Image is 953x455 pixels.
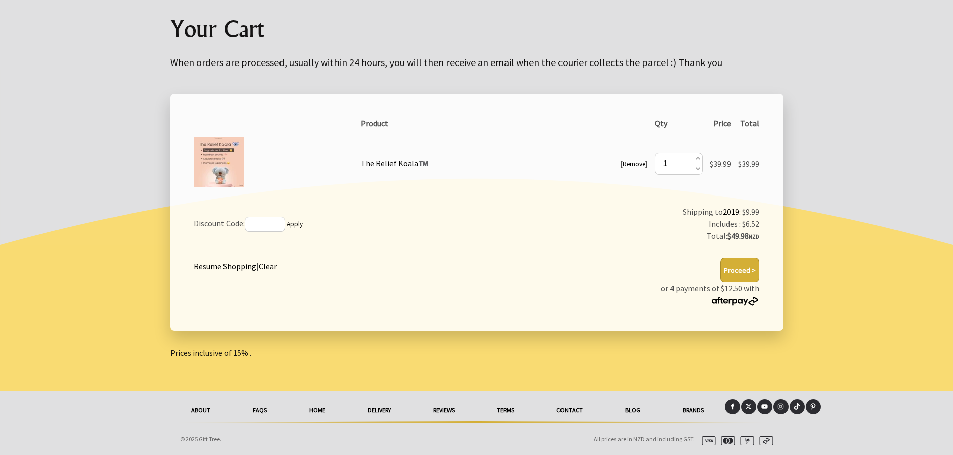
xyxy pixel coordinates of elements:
[725,399,740,414] a: Facebook
[170,15,783,41] h1: Your Cart
[706,133,735,193] td: $39.99
[232,399,288,421] a: FAQs
[526,218,759,230] div: Includes : $6.52
[790,399,805,414] a: Tiktok
[594,435,695,443] span: All prices are in NZD and including GST.
[180,435,221,443] span: © 2025 Gift Tree.
[476,399,535,421] a: Terms
[711,297,759,306] img: Afterpay
[194,258,277,272] div: |
[806,399,821,414] a: Pinterest
[170,56,722,69] big: When orders are processed, usually within 24 hours, you will then receive an email when the couri...
[736,436,754,445] img: paypal.svg
[661,399,725,421] a: Brands
[757,399,772,414] a: Youtube
[245,217,285,232] input: If you have a discount code, enter it here and press 'Apply'.
[706,114,735,133] th: Price
[723,207,739,217] a: 2019
[347,399,412,421] a: delivery
[661,282,759,306] p: or 4 payments of $12.50 with
[287,220,303,228] a: Apply
[623,160,645,168] a: Remove
[749,233,759,240] span: NZD
[526,230,759,243] div: Total:
[412,399,476,421] a: reviews
[604,399,661,421] a: Blog
[190,202,523,246] td: Discount Code:
[357,114,651,133] th: Product
[288,399,347,421] a: HOME
[755,436,773,445] img: afterpay.svg
[535,399,604,421] a: Contact
[651,114,706,133] th: Qty
[170,347,783,359] p: Prices inclusive of 15% .
[259,261,277,271] a: Clear
[727,231,759,241] strong: $49.98
[773,399,789,414] a: Instagram
[735,114,763,133] th: Total
[361,158,428,168] a: The Relief Koala™️
[720,258,759,282] button: Proceed >
[698,436,716,445] img: visa.svg
[621,160,647,168] small: [ ]
[735,133,763,193] td: $39.99
[170,399,232,421] a: About
[717,436,735,445] img: mastercard.svg
[523,202,763,246] td: Shipping to : $9.99
[194,261,256,271] a: Resume Shopping
[741,399,756,414] a: X (Twitter)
